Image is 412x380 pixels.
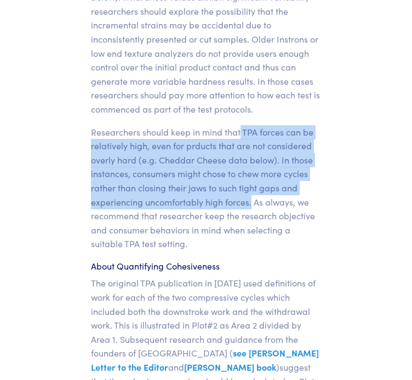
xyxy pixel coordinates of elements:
span: [PERSON_NAME] book [184,361,276,373]
p: Researchers should keep in mind that TPA forces can be relatively high, even for prducts that are... [91,125,321,251]
h6: About Quantifying Cohesiveness [91,260,321,272]
span: see [PERSON_NAME] Letter to the Editor [91,347,319,373]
